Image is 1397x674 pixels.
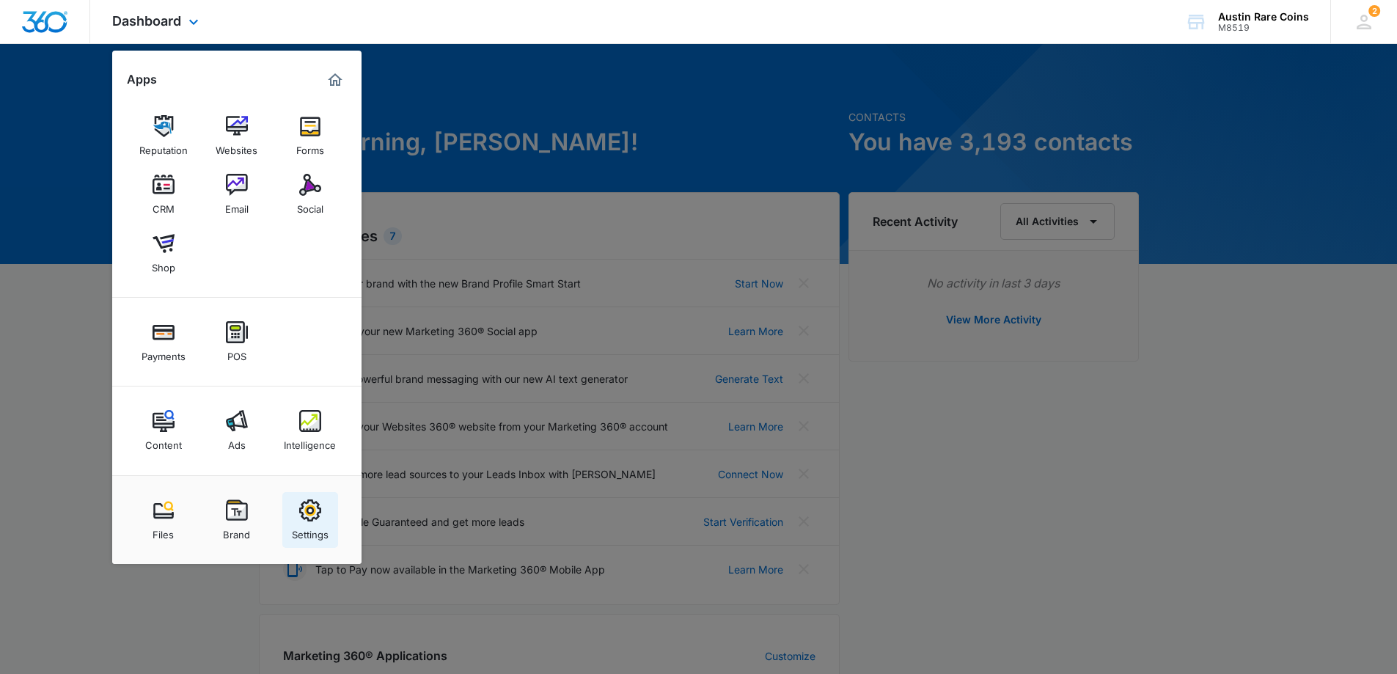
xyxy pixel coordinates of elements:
[136,403,191,458] a: Content
[282,492,338,548] a: Settings
[209,108,265,164] a: Websites
[153,521,174,541] div: Files
[136,225,191,281] a: Shop
[323,68,347,92] a: Marketing 360® Dashboard
[228,432,246,451] div: Ads
[209,492,265,548] a: Brand
[1218,11,1309,23] div: account name
[136,492,191,548] a: Files
[282,166,338,222] a: Social
[1368,5,1380,17] span: 2
[1368,5,1380,17] div: notifications count
[282,403,338,458] a: Intelligence
[282,108,338,164] a: Forms
[139,137,188,156] div: Reputation
[284,432,336,451] div: Intelligence
[1218,23,1309,33] div: account id
[209,166,265,222] a: Email
[136,314,191,370] a: Payments
[209,314,265,370] a: POS
[225,196,249,215] div: Email
[153,196,175,215] div: CRM
[136,166,191,222] a: CRM
[297,196,323,215] div: Social
[112,13,181,29] span: Dashboard
[142,343,186,362] div: Payments
[227,343,246,362] div: POS
[145,432,182,451] div: Content
[292,521,329,541] div: Settings
[296,137,324,156] div: Forms
[152,254,175,274] div: Shop
[136,108,191,164] a: Reputation
[223,521,250,541] div: Brand
[127,73,157,87] h2: Apps
[209,403,265,458] a: Ads
[216,137,257,156] div: Websites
